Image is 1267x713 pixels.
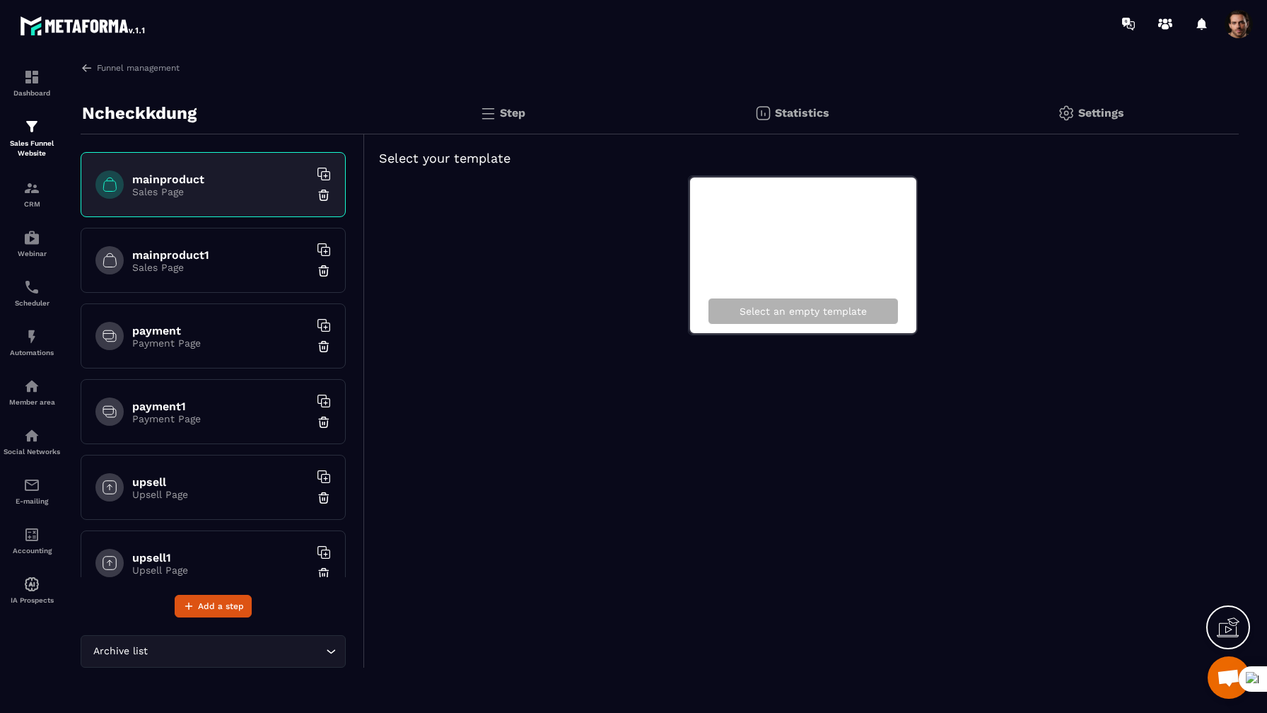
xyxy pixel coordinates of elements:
p: Sales Funnel Website [4,139,60,158]
p: Upsell Page [132,489,309,500]
a: social-networksocial-networkSocial Networks [4,417,60,466]
p: Ncheckkdung [82,99,197,127]
p: Payment Page [132,337,309,349]
img: email [23,477,40,494]
img: automations [23,378,40,395]
img: trash [317,264,331,278]
h6: payment [132,324,309,337]
p: Sales Page [132,262,309,273]
img: logo [20,13,147,38]
h6: upsell [132,475,309,489]
a: schedulerschedulerScheduler [4,268,60,318]
p: Payment Page [132,413,309,424]
a: emailemailE-mailing [4,466,60,516]
img: trash [317,188,331,202]
span: Archive list [90,644,151,659]
img: formation [23,69,40,86]
span: Add a step [198,599,244,613]
a: formationformationSales Funnel Website [4,108,60,169]
img: formation [23,180,40,197]
img: trash [317,491,331,505]
img: automations [23,576,40,593]
h6: upsell1 [132,551,309,564]
p: Upsell Page [132,564,309,576]
p: IA Prospects [4,596,60,604]
p: E-mailing [4,497,60,505]
p: Step [500,106,525,120]
img: stats.20deebd0.svg [754,105,771,122]
a: Funnel management [81,62,180,74]
img: social-network [23,427,40,444]
div: Mở cuộc trò chuyện [1208,656,1250,699]
img: formation [23,118,40,135]
input: Search for option [151,644,322,659]
p: Statistics [775,106,829,120]
a: formationformationCRM [4,169,60,219]
img: trash [317,415,331,429]
h6: mainproduct [132,173,309,186]
p: CRM [4,200,60,208]
p: Social Networks [4,448,60,456]
p: Scheduler [4,299,60,307]
p: Member area [4,398,60,406]
p: Sales Page [132,186,309,197]
h6: mainproduct1 [132,248,309,262]
img: setting-gr.5f69749f.svg [1058,105,1075,122]
h6: payment1 [132,400,309,413]
p: Dashboard [4,89,60,97]
img: trash [317,567,331,581]
h5: Select your template [379,149,1225,168]
a: automationsautomationsMember area [4,367,60,417]
a: formationformationDashboard [4,58,60,108]
img: bars.0d591741.svg [479,105,496,122]
a: automationsautomationsAutomations [4,318,60,367]
a: automationsautomationsWebinar [4,219,60,268]
img: accountant [23,526,40,543]
p: Automations [4,349,60,356]
p: Webinar [4,250,60,257]
img: automations [23,328,40,345]
p: Accounting [4,547,60,555]
p: Settings [1078,106,1124,120]
button: Add a step [175,595,252,618]
img: scheduler [23,279,40,296]
p: Select an empty template [740,306,867,317]
div: Search for option [81,635,346,668]
img: automations [23,229,40,246]
img: trash [317,340,331,354]
a: accountantaccountantAccounting [4,516,60,565]
img: arrow [81,62,93,74]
